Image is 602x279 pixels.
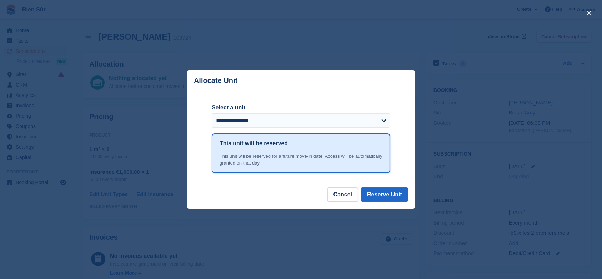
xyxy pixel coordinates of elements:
[220,153,382,167] div: This unit will be reserved for a future move-in date. Access will be automatically granted on tha...
[327,187,358,202] button: Cancel
[583,7,595,19] button: close
[212,103,390,112] label: Select a unit
[361,187,408,202] button: Reserve Unit
[220,139,288,148] h1: This unit will be reserved
[194,77,237,85] p: Allocate Unit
